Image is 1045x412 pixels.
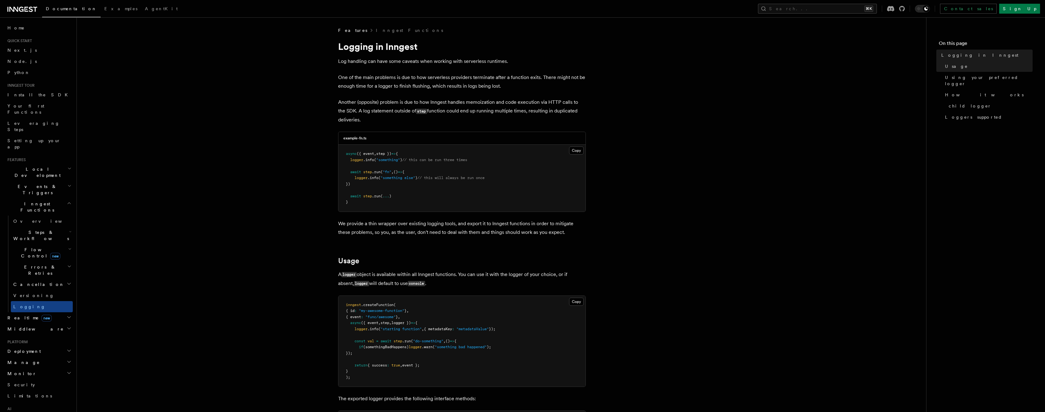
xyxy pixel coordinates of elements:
[381,327,422,331] span: "starting function"
[391,321,411,325] span: logger })
[355,339,365,343] span: const
[389,194,391,198] span: )
[7,138,61,149] span: Setting up your app
[416,109,427,114] code: step
[435,345,487,349] span: "something bad happened"
[945,63,968,69] span: Usage
[383,194,389,198] span: ...
[368,339,374,343] span: val
[489,327,495,331] span: });
[949,103,991,109] span: child logger
[5,166,67,178] span: Local Development
[361,303,394,307] span: .createFunction
[11,290,73,301] a: Versioning
[361,321,378,325] span: ({ event
[368,327,378,331] span: .info
[946,100,1033,112] a: child logger
[5,357,73,368] button: Manage
[450,339,454,343] span: =>
[354,281,369,286] code: logger
[411,339,413,343] span: (
[7,103,44,115] span: Your first Functions
[396,151,398,156] span: {
[11,261,73,279] button: Errors & Retries
[383,170,391,174] span: "fn"
[446,339,450,343] span: ()
[368,176,378,180] span: .info
[7,393,52,398] span: Limitations
[400,363,402,367] span: ,
[5,118,73,135] a: Leveraging Steps
[338,27,367,33] span: Features
[50,253,60,260] span: new
[363,194,372,198] span: step
[11,216,73,227] a: Overview
[342,272,357,277] code: logger
[101,2,141,17] a: Examples
[5,370,37,377] span: Monitor
[350,321,361,325] span: async
[5,312,73,323] button: Realtimenew
[402,158,467,162] span: // this can be run three times
[338,41,586,52] h1: Logging in Inngest
[5,346,73,357] button: Deployment
[355,327,368,331] span: logger
[424,327,452,331] span: { metadataKey
[381,339,391,343] span: await
[758,4,877,14] button: Search...⌘K
[398,315,400,319] span: ,
[915,5,930,12] button: Toggle dark mode
[346,182,350,186] span: })
[5,157,26,162] span: Features
[376,158,400,162] span: "something"
[11,301,73,312] a: Logging
[398,170,402,174] span: =>
[346,351,352,355] span: });
[943,61,1033,72] a: Usage
[415,176,417,180] span: )
[402,339,411,343] span: .run
[363,170,372,174] span: step
[5,390,73,401] a: Limitations
[433,345,435,349] span: (
[376,151,391,156] span: step })
[13,219,77,224] span: Overview
[5,406,11,411] span: AI
[355,363,368,367] span: return
[374,158,376,162] span: (
[46,6,97,11] span: Documentation
[5,315,52,321] span: Realtime
[943,72,1033,89] a: Using your preferred logger
[5,368,73,379] button: Monitor
[343,136,367,141] h3: example-fn.ts
[945,74,1033,87] span: Using your preferred logger
[391,151,396,156] span: =>
[415,321,417,325] span: {
[381,170,383,174] span: (
[11,244,73,261] button: Flow Controlnew
[346,375,350,379] span: );
[346,303,361,307] span: inngest
[408,281,425,286] code: console
[5,198,73,216] button: Inngest Functions
[394,170,398,174] span: ()
[5,379,73,390] a: Security
[361,315,363,319] span: :
[368,363,387,367] span: { success
[355,309,357,313] span: :
[338,98,586,124] p: Another (opposite) problem is due to how Inngest handles memoization and code execution via HTTP ...
[381,176,415,180] span: "something else"
[402,170,404,174] span: {
[454,339,456,343] span: {
[864,6,873,12] kbd: ⌘K
[5,56,73,67] a: Node.js
[456,327,489,331] span: "metadataValue"
[11,279,73,290] button: Cancellation
[999,4,1040,14] a: Sign Up
[387,363,389,367] span: :
[569,147,584,155] button: Copy
[5,100,73,118] a: Your first Functions
[365,315,396,319] span: "func/awesome"
[5,45,73,56] a: Next.js
[394,303,396,307] span: (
